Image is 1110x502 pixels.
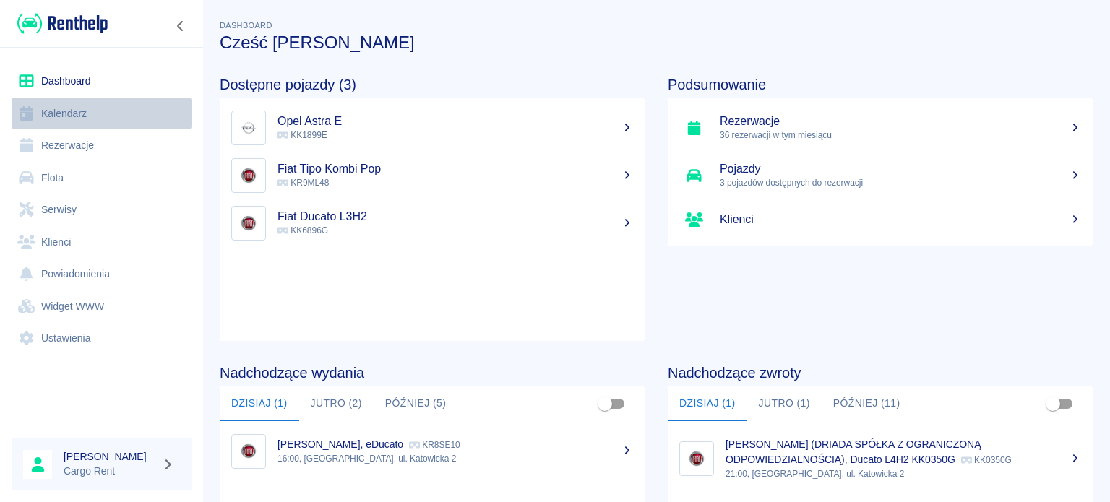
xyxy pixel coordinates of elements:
a: Rezerwacje36 rezerwacji w tym miesiącu [668,104,1093,152]
span: Dashboard [220,21,272,30]
h5: Pojazdy [720,162,1081,176]
p: KK0350G [961,455,1012,465]
a: Kalendarz [12,98,192,130]
p: 3 pojazdów dostępnych do rezerwacji [720,176,1081,189]
button: Dzisiaj (1) [220,386,299,421]
h3: Cześć [PERSON_NAME] [220,33,1093,53]
p: KR8SE10 [409,440,460,450]
img: Renthelp logo [17,12,108,35]
a: Dashboard [12,65,192,98]
p: 36 rezerwacji w tym miesiącu [720,129,1081,142]
button: Dzisiaj (1) [668,386,747,421]
img: Image [235,114,262,142]
img: Image [235,209,262,237]
h4: Podsumowanie [668,76,1093,93]
button: Później (11) [822,386,912,421]
h5: Fiat Ducato L3H2 [277,209,633,224]
span: KK1899E [277,130,327,140]
p: 16:00, [GEOGRAPHIC_DATA], ul. Katowicka 2 [277,452,633,465]
a: ImageFiat Tipo Kombi Pop KR9ML48 [220,152,645,199]
a: Pojazdy3 pojazdów dostępnych do rezerwacji [668,152,1093,199]
img: Image [235,162,262,189]
button: Później (5) [374,386,458,421]
a: Flota [12,162,192,194]
a: Renthelp logo [12,12,108,35]
h5: Fiat Tipo Kombi Pop [277,162,633,176]
a: Powiadomienia [12,258,192,290]
a: Ustawienia [12,322,192,355]
h4: Dostępne pojazdy (3) [220,76,645,93]
h4: Nadchodzące wydania [220,364,645,381]
a: ImageOpel Astra E KK1899E [220,104,645,152]
img: Image [235,438,262,465]
p: [PERSON_NAME], eDucato [277,438,403,450]
h6: [PERSON_NAME] [64,449,156,464]
p: [PERSON_NAME] (DRIADA SPÓŁKA Z OGRANICZONĄ ODPOWIEDZIALNOŚCIĄ), Ducato L4H2 KK0350G [726,438,981,465]
span: Pokaż przypisane tylko do mnie [1039,390,1067,417]
a: Klienci [12,226,192,259]
a: ImageFiat Ducato L3H2 KK6896G [220,199,645,247]
a: Rezerwacje [12,129,192,162]
a: Image[PERSON_NAME], eDucato KR8SE1016:00, [GEOGRAPHIC_DATA], ul. Katowicka 2 [220,427,645,475]
a: Image[PERSON_NAME] (DRIADA SPÓŁKA Z OGRANICZONĄ ODPOWIEDZIALNOŚCIĄ), Ducato L4H2 KK0350G KK0350G2... [668,427,1093,490]
span: Pokaż przypisane tylko do mnie [591,390,619,417]
button: Jutro (1) [747,386,822,421]
h4: Nadchodzące zwroty [668,364,1093,381]
button: Zwiń nawigację [170,17,192,35]
span: KK6896G [277,225,328,235]
p: 21:00, [GEOGRAPHIC_DATA], ul. Katowicka 2 [726,467,1081,480]
h5: Rezerwacje [720,114,1081,129]
button: Jutro (2) [299,386,374,421]
h5: Klienci [720,212,1081,227]
h5: Opel Astra E [277,114,633,129]
a: Klienci [668,199,1093,240]
span: KR9ML48 [277,178,329,188]
img: Image [683,445,710,472]
a: Serwisy [12,194,192,226]
p: Cargo Rent [64,464,156,479]
a: Widget WWW [12,290,192,323]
